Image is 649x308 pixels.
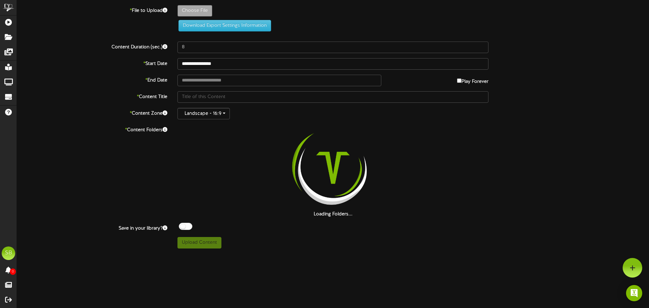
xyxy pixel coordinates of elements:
input: Play Forever [457,78,461,83]
label: File to Upload [12,5,172,14]
label: Play Forever [457,75,488,85]
label: Save in your library? [12,223,172,232]
input: Title of this Content [177,91,488,103]
div: SB [2,246,15,260]
label: Content Zone [12,108,172,117]
span: 0 [10,268,16,275]
a: Download Export Settings Information [175,23,271,28]
label: Content Duration (sec.) [12,42,172,51]
label: Start Date [12,58,172,67]
label: End Date [12,75,172,84]
div: Open Intercom Messenger [626,285,642,301]
button: Download Export Settings Information [178,20,271,31]
label: Content Folders [12,124,172,134]
button: Landscape - 16:9 [177,108,230,119]
strong: Loading Folders... [314,212,353,217]
img: loading-spinner-2.png [290,124,376,211]
label: Content Title [12,91,172,100]
button: Upload Content [177,237,221,248]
